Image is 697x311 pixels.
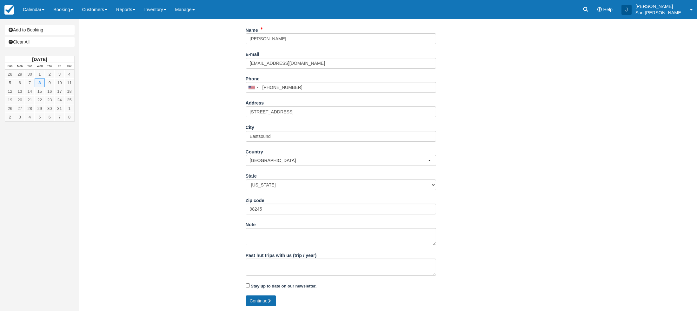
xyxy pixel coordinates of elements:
[5,87,15,96] a: 12
[15,113,25,121] a: 3
[15,104,25,113] a: 27
[35,113,44,121] a: 5
[246,49,259,58] label: E-mail
[64,63,74,70] th: Sat
[35,96,44,104] a: 22
[246,146,263,155] label: Country
[45,104,55,113] a: 30
[246,25,258,34] label: Name
[35,87,44,96] a: 15
[246,73,260,82] label: Phone
[55,78,64,87] a: 10
[5,70,15,78] a: 28
[25,70,35,78] a: 30
[25,96,35,104] a: 21
[246,283,250,287] input: Stay up to date on our newsletter.
[246,98,264,106] label: Address
[246,295,276,306] button: Continue
[55,70,64,78] a: 3
[5,63,15,70] th: Sun
[55,113,64,121] a: 7
[45,70,55,78] a: 2
[64,78,74,87] a: 11
[55,104,64,113] a: 31
[5,113,15,121] a: 2
[45,63,55,70] th: Thu
[5,78,15,87] a: 5
[597,7,602,12] i: Help
[45,96,55,104] a: 23
[45,78,55,87] a: 9
[35,63,44,70] th: Wed
[45,113,55,121] a: 6
[246,171,257,179] label: State
[55,96,64,104] a: 24
[55,63,64,70] th: Fri
[25,87,35,96] a: 14
[246,195,264,204] label: Zip code
[15,87,25,96] a: 13
[64,104,74,113] a: 1
[621,5,632,15] div: J
[64,70,74,78] a: 4
[15,78,25,87] a: 6
[603,7,613,12] span: Help
[32,57,47,62] strong: [DATE]
[35,78,44,87] a: 8
[25,113,35,121] a: 4
[15,96,25,104] a: 20
[45,87,55,96] a: 16
[5,25,75,35] a: Add to Booking
[15,63,25,70] th: Mon
[246,219,256,228] label: Note
[5,104,15,113] a: 26
[15,70,25,78] a: 29
[251,284,316,288] strong: Stay up to date on our newsletter.
[55,87,64,96] a: 17
[35,104,44,113] a: 29
[5,37,75,47] a: Clear All
[64,87,74,96] a: 18
[635,3,686,10] p: [PERSON_NAME]
[5,96,15,104] a: 19
[250,157,428,164] span: [GEOGRAPHIC_DATA]
[25,78,35,87] a: 7
[64,113,74,121] a: 8
[4,5,14,15] img: checkfront-main-nav-mini-logo.png
[246,82,261,92] div: United States: +1
[246,155,436,166] button: [GEOGRAPHIC_DATA]
[25,63,35,70] th: Tue
[25,104,35,113] a: 28
[35,70,44,78] a: 1
[64,96,74,104] a: 25
[635,10,686,16] p: San [PERSON_NAME] Hut Systems
[246,122,254,131] label: City
[246,250,317,259] label: Past hut trips with us (trip / year)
